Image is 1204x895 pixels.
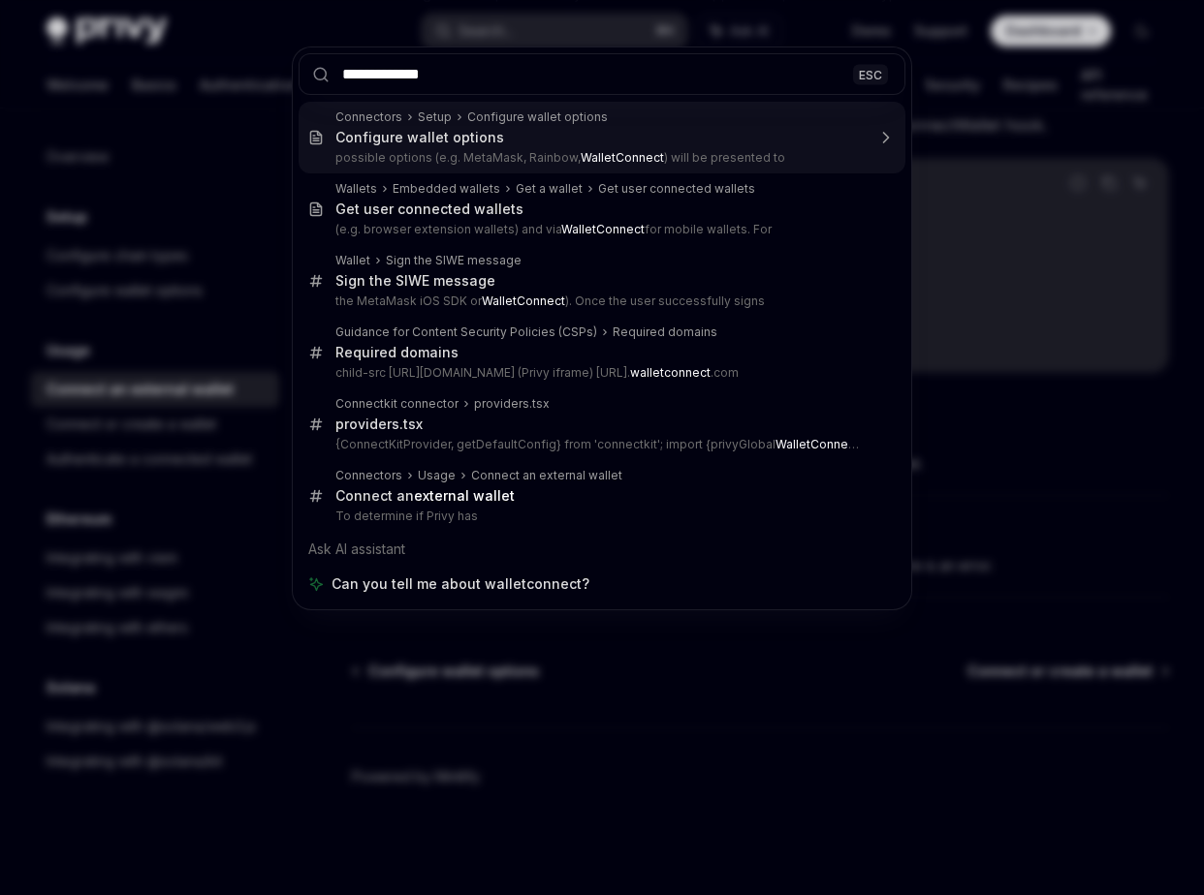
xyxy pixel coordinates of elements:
[335,396,459,412] div: Connectkit connector
[581,150,664,165] b: WalletConnect
[613,324,717,340] div: Required domains
[393,181,500,197] div: Embedded wallets
[335,344,459,361] div: Required domains
[467,109,608,125] div: Configure wallet options
[335,181,377,197] div: Wallets
[335,365,865,381] p: child-src [URL][DOMAIN_NAME] (Privy iframe) [URL]. .com
[332,574,589,594] span: Can you tell me about walletconnect?
[853,64,888,84] div: ESC
[335,253,370,268] div: Wallet
[335,468,402,483] div: Connectors
[335,201,523,218] div: Get user connected wallets
[335,487,515,505] div: Connect an
[335,416,423,433] div: providers.tsx
[516,181,583,197] div: Get a wallet
[335,222,865,237] p: (e.g. browser extension wallets) and via for mobile wallets. For
[335,150,865,166] p: possible options (e.g. MetaMask, Rainbow, ) will be presented to
[299,532,905,567] div: Ask AI assistant
[471,468,622,483] div: Connect an external wallet
[776,437,867,451] b: WalletConnect<
[335,293,865,309] p: the MetaMask iOS SDK or ). Once the user successfully signs
[414,487,515,504] b: external wallet
[418,468,456,483] div: Usage
[474,396,550,412] div: providers.tsx
[418,109,452,125] div: Setup
[598,181,755,197] div: Get user connected wallets
[335,109,402,125] div: Connectors
[335,129,504,146] div: Configure wallet options
[335,437,865,452] p: {ConnectKitProvider, getDefaultConfig} from 'connectkit'; import {privyGlobal
[386,253,522,268] div: Sign the SIWE message
[482,293,565,308] b: WalletConnect
[335,272,495,290] div: Sign the SIWE message
[335,324,597,340] div: Guidance for Content Security Policies (CSPs)
[561,222,645,236] b: WalletConnect
[630,365,711,380] b: walletconnect
[335,509,865,524] p: To determine if Privy has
